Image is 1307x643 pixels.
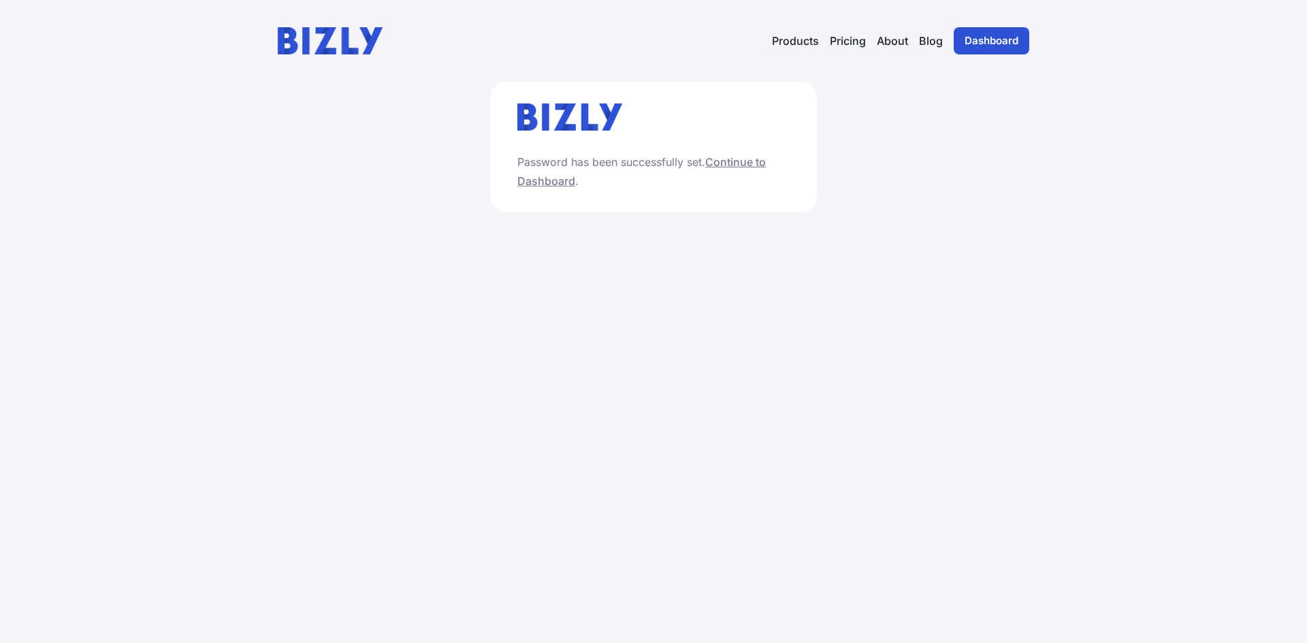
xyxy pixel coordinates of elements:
a: Blog [919,33,943,49]
button: Products [772,33,819,49]
img: bizly_logo.svg [517,103,622,131]
a: About [877,33,908,49]
p: Password has been successfully set. . [517,152,790,191]
a: Pricing [830,33,866,49]
a: Dashboard [954,27,1029,54]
